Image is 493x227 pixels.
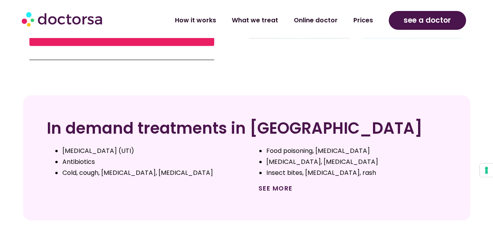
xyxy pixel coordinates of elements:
li: [MEDICAL_DATA] (UTI) [62,145,243,156]
li: [MEDICAL_DATA], [MEDICAL_DATA] [266,156,447,167]
a: see a doctor [389,11,466,30]
a: See more [258,184,293,193]
li: Insect bites, [MEDICAL_DATA], rash [266,167,447,178]
button: Your consent preferences for tracking technologies [480,163,493,177]
span: see a doctor [404,14,451,27]
a: Online doctor [286,11,346,29]
a: What we treat [224,11,286,29]
li: Food poisoning, [MEDICAL_DATA] [266,145,447,156]
a: How it works [167,11,224,29]
h2: In demand treatments in [GEOGRAPHIC_DATA] [47,119,447,138]
li: Cold, cough, [MEDICAL_DATA], [MEDICAL_DATA] [62,167,243,178]
li: Antibiotics [62,156,243,167]
a: Prices [346,11,381,29]
nav: Menu [133,11,381,29]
